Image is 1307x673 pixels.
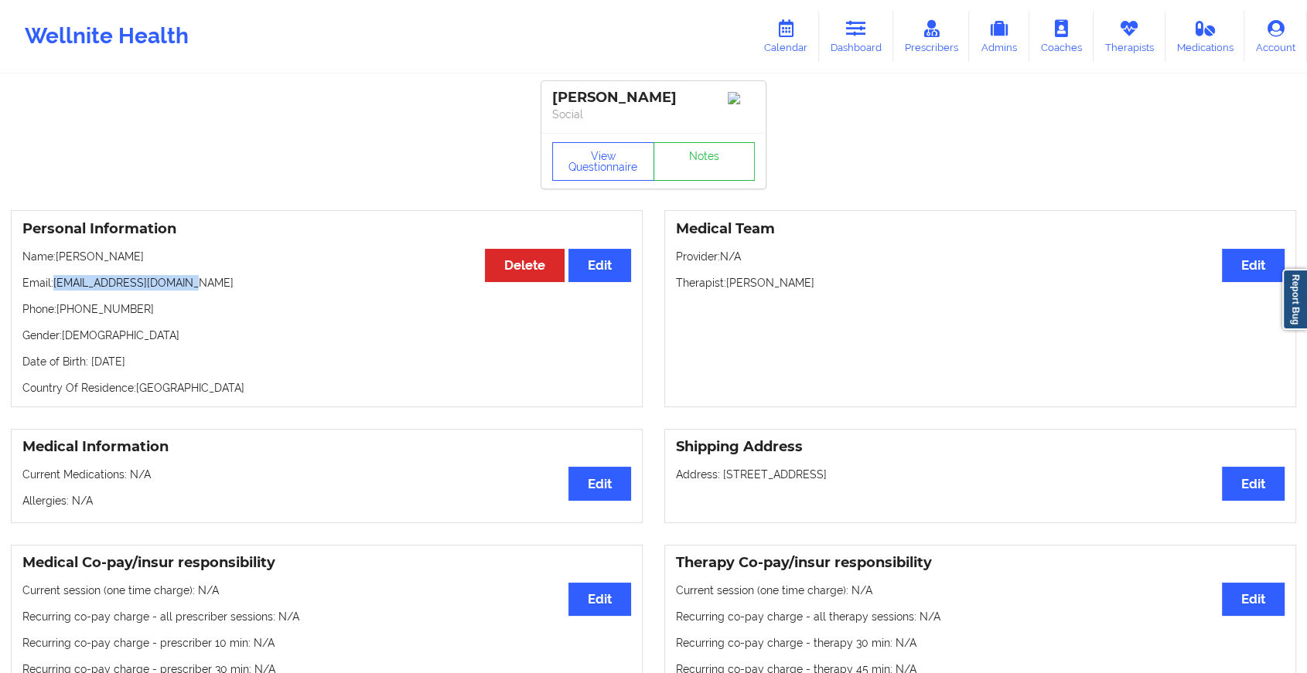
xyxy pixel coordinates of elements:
h3: Shipping Address [676,438,1285,456]
a: Report Bug [1282,269,1307,330]
p: Current session (one time charge): N/A [676,583,1285,598]
button: Edit [1222,249,1285,282]
a: Notes [653,142,756,181]
p: Address: [STREET_ADDRESS] [676,467,1285,482]
button: Delete [485,249,565,282]
p: Recurring co-pay charge - all therapy sessions : N/A [676,609,1285,624]
a: Admins [969,11,1029,62]
a: Account [1244,11,1307,62]
h3: Medical Team [676,220,1285,238]
h3: Therapy Co-pay/insur responsibility [676,554,1285,572]
h3: Medical Information [22,438,631,456]
p: Social [552,107,755,122]
button: Edit [568,467,631,500]
h3: Personal Information [22,220,631,238]
p: Therapist: [PERSON_NAME] [676,275,1285,291]
p: Country Of Residence: [GEOGRAPHIC_DATA] [22,380,631,396]
img: Image%2Fplaceholer-image.png [728,92,755,104]
a: Medications [1165,11,1245,62]
p: Allergies: N/A [22,493,631,508]
a: Therapists [1094,11,1165,62]
button: View Questionnaire [552,142,654,181]
p: Recurring co-pay charge - all prescriber sessions : N/A [22,609,631,624]
p: Current session (one time charge): N/A [22,583,631,598]
a: Coaches [1029,11,1094,62]
button: Edit [568,249,631,282]
p: Date of Birth: [DATE] [22,354,631,369]
p: Name: [PERSON_NAME] [22,249,631,264]
p: Gender: [DEMOGRAPHIC_DATA] [22,328,631,343]
button: Edit [1222,467,1285,500]
a: Prescribers [893,11,970,62]
h3: Medical Co-pay/insur responsibility [22,554,631,572]
p: Phone: [PHONE_NUMBER] [22,301,631,317]
p: Email: [EMAIL_ADDRESS][DOMAIN_NAME] [22,275,631,291]
button: Edit [568,583,631,616]
a: Dashboard [819,11,893,62]
p: Current Medications: N/A [22,467,631,482]
p: Provider: N/A [676,249,1285,264]
p: Recurring co-pay charge - therapy 30 min : N/A [676,635,1285,651]
p: Recurring co-pay charge - prescriber 10 min : N/A [22,635,631,651]
div: [PERSON_NAME] [552,89,755,107]
a: Calendar [752,11,819,62]
button: Edit [1222,583,1285,616]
